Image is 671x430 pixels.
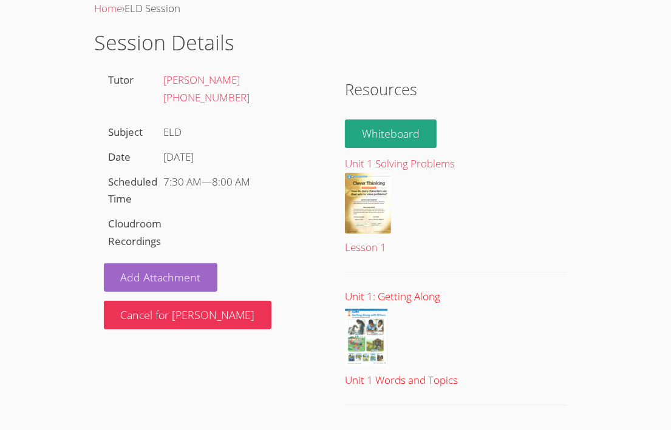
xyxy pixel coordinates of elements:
[163,90,250,104] a: [PHONE_NUMBER]
[108,73,134,87] label: Tutor
[212,175,250,189] span: 8:00 AM
[345,155,567,257] a: Unit 1 Solving ProblemsLesson 1
[94,27,577,58] h1: Session Details
[163,149,321,166] div: [DATE]
[104,263,218,292] a: Add Attachment
[345,173,391,233] img: Lesson%201.pdf
[108,150,131,164] label: Date
[163,175,202,189] span: 7:30 AM
[345,306,388,366] img: Unit%201%20Words%20and%20Topics.pdf
[108,125,143,139] label: Subject
[345,288,567,389] a: Unit 1: Getting AlongUnit 1 Words and Topics
[108,217,162,248] label: Cloudroom Recordings
[108,175,157,206] label: Scheduled Time
[345,239,567,257] div: Lesson 1
[163,173,321,191] div: —
[163,73,240,87] a: [PERSON_NAME]
[104,301,272,329] button: Cancel for [PERSON_NAME]
[124,1,180,15] span: ELD Session
[345,78,567,101] h2: Resources
[345,372,567,389] div: Unit 1 Words and Topics
[345,119,437,148] a: Whiteboard
[345,288,567,306] div: Unit 1: Getting Along
[94,1,122,15] a: Home
[159,120,326,145] div: ELD
[345,155,567,173] div: Unit 1 Solving Problems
